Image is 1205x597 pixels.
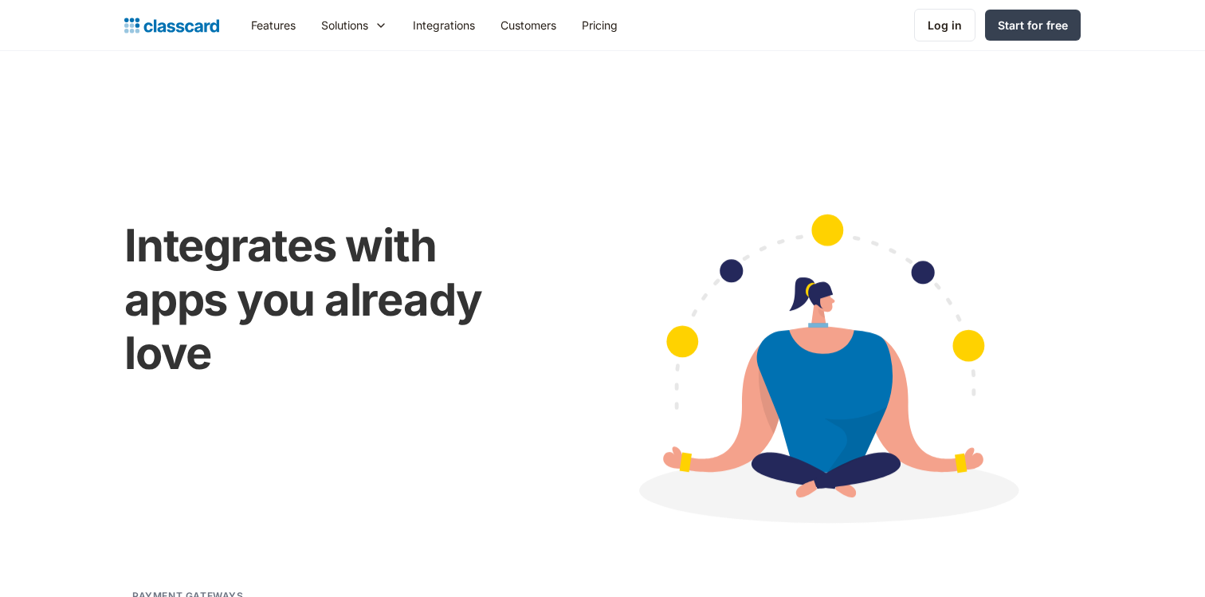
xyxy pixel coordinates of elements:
div: Solutions [308,7,400,43]
a: Log in [914,9,975,41]
a: Customers [488,7,569,43]
a: Integrations [400,7,488,43]
h1: Integrates with apps you already love [124,219,538,380]
a: home [124,14,219,37]
a: Features [238,7,308,43]
div: Start for free [998,17,1068,33]
a: Start for free [985,10,1081,41]
img: Cartoon image showing connected apps [570,183,1081,566]
a: Pricing [569,7,630,43]
div: Solutions [321,17,368,33]
div: Log in [928,17,962,33]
